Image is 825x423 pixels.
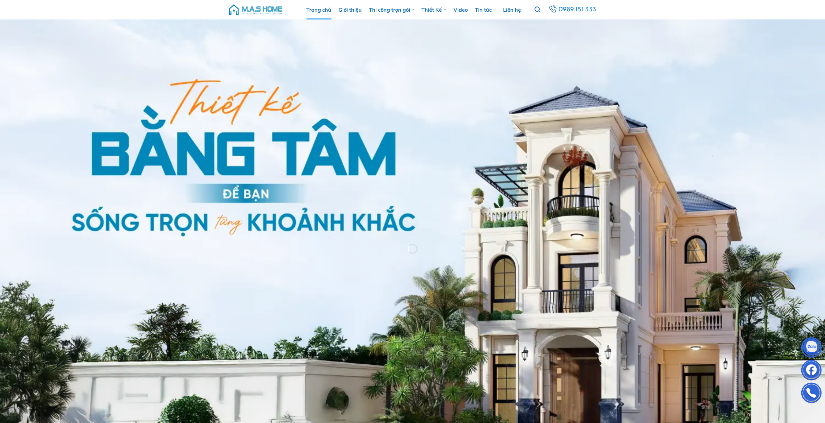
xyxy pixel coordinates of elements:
[802,384,821,404] img: Phone
[546,4,599,16] a: 0989.151.333
[802,361,821,381] img: Facebook
[535,3,540,17] a: Tìm kiếm
[802,339,821,358] img: Zalo
[558,4,598,16] span: 0989.151.333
